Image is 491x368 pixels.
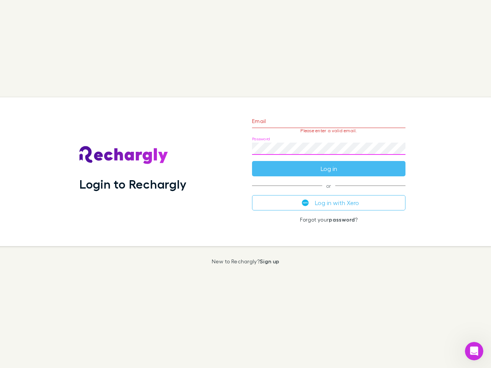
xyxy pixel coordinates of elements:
[465,342,483,360] iframe: Intercom live chat
[329,216,355,223] a: password
[252,161,405,176] button: Log in
[252,195,405,210] button: Log in with Xero
[79,177,186,191] h1: Login to Rechargly
[252,217,405,223] p: Forgot your ?
[252,128,405,133] p: Please enter a valid email.
[79,146,168,164] img: Rechargly's Logo
[252,136,270,142] label: Password
[212,258,280,264] p: New to Rechargly?
[260,258,279,264] a: Sign up
[302,199,309,206] img: Xero's logo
